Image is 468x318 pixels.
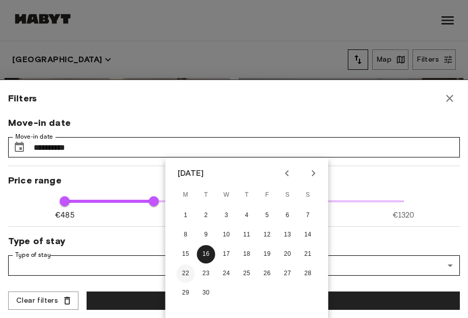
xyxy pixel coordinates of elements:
button: 6 [279,206,297,225]
button: Clear filters [8,291,78,310]
span: Tuesday [197,185,215,205]
button: 19 [258,245,277,263]
label: Type of stay [15,251,51,259]
button: 12 [258,226,277,244]
span: Move-in date [8,117,460,129]
button: 1 [177,206,195,225]
button: 3 [217,206,236,225]
span: Friday [258,185,277,205]
button: 21 [299,245,317,263]
span: Saturday [279,185,297,205]
button: 29 [177,284,195,302]
button: 2 [197,206,215,225]
button: 30 [197,284,215,302]
button: 28 [299,264,317,283]
span: Filters [8,92,37,104]
span: Thursday [238,185,256,205]
button: 10 [217,226,236,244]
button: 4 [238,206,256,225]
div: [DATE] [178,167,204,179]
button: 27 [279,264,297,283]
button: Search [87,291,460,310]
button: 22 [177,264,195,283]
button: 23 [197,264,215,283]
span: Monday [177,185,195,205]
button: 7 [299,206,317,225]
button: 16 [197,245,215,263]
button: 25 [238,264,256,283]
button: 8 [177,226,195,244]
button: 24 [217,264,236,283]
button: 20 [279,245,297,263]
button: 13 [279,226,297,244]
button: 9 [197,226,215,244]
label: Move-in date [15,132,53,141]
button: 11 [238,226,256,244]
button: Next month [305,165,322,182]
button: 17 [217,245,236,263]
button: 14 [299,226,317,244]
button: 26 [258,264,277,283]
button: 5 [258,206,277,225]
span: Type of stay [8,235,460,247]
span: Sunday [299,185,317,205]
span: Price range [8,174,460,187]
span: Wednesday [217,185,236,205]
button: 15 [177,245,195,263]
button: Previous month [279,165,296,182]
span: €485 [55,210,74,221]
span: €1320 [393,210,415,221]
button: Choose date, selected date is 16 Sep 2025 [9,137,30,157]
button: 18 [238,245,256,263]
